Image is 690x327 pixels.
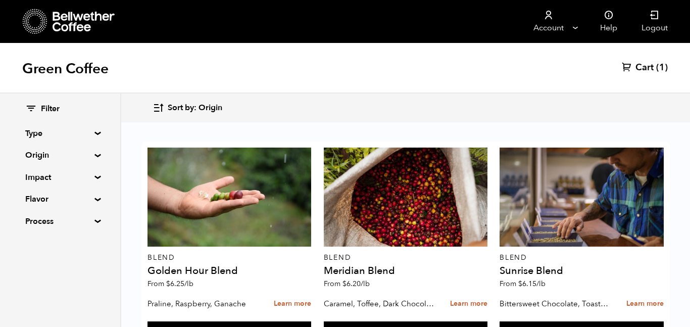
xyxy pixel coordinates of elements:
[166,279,193,289] bdi: 6.25
[500,266,663,276] h4: Sunrise Blend
[168,103,222,114] span: Sort by: Origin
[518,279,546,289] bdi: 6.15
[626,293,664,315] a: Learn more
[536,279,546,289] span: /lb
[361,279,370,289] span: /lb
[342,279,370,289] bdi: 6.20
[147,254,311,261] p: Blend
[147,279,193,289] span: From
[635,62,654,74] span: Cart
[656,62,668,74] span: (1)
[41,104,60,115] span: Filter
[500,254,663,261] p: Blend
[166,279,170,289] span: $
[25,193,95,205] summary: Flavor
[153,96,222,120] button: Sort by: Origin
[22,60,109,78] h1: Green Coffee
[450,293,487,315] a: Learn more
[147,296,259,311] p: Praline, Raspberry, Ganache
[184,279,193,289] span: /lb
[25,149,95,161] summary: Origin
[324,279,370,289] span: From
[25,127,95,139] summary: Type
[324,254,487,261] p: Blend
[324,266,487,276] h4: Meridian Blend
[147,266,311,276] h4: Golden Hour Blend
[622,62,668,74] a: Cart (1)
[274,293,311,315] a: Learn more
[518,279,522,289] span: $
[25,215,95,227] summary: Process
[500,296,611,311] p: Bittersweet Chocolate, Toasted Marshmallow, Candied Orange, Praline
[500,279,546,289] span: From
[342,279,347,289] span: $
[324,296,435,311] p: Caramel, Toffee, Dark Chocolate
[25,171,95,183] summary: Impact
